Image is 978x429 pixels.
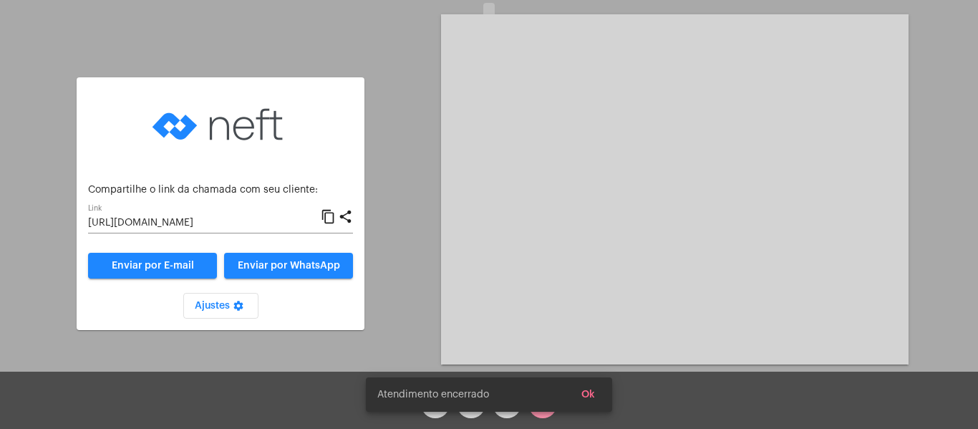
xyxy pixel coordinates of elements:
mat-icon: settings [230,300,247,317]
span: Enviar por WhatsApp [238,261,340,271]
p: Compartilhe o link da chamada com seu cliente: [88,185,353,196]
span: Ajustes [195,301,247,311]
span: Atendimento encerrado [377,387,489,402]
a: Enviar por E-mail [88,253,217,279]
mat-icon: content_copy [321,208,336,226]
button: Ajustes [183,293,258,319]
span: Enviar por E-mail [112,261,194,271]
img: logo-neft-novo-2.png [149,89,292,160]
span: Ok [581,390,595,400]
mat-icon: share [338,208,353,226]
button: Enviar por WhatsApp [224,253,353,279]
